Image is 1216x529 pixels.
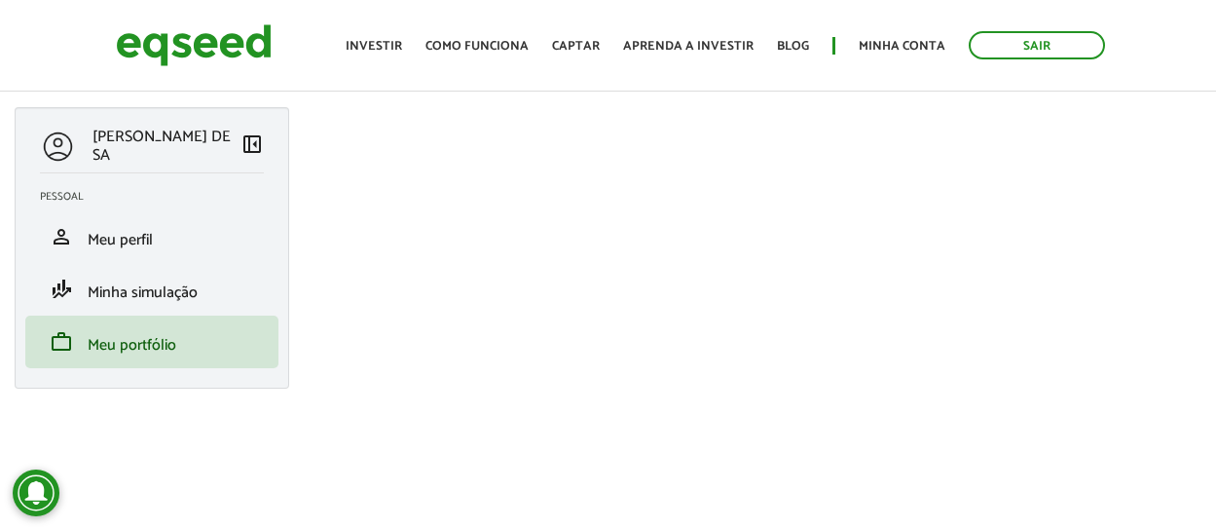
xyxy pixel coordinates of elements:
a: workMeu portfólio [40,330,264,354]
li: Meu perfil [25,210,278,263]
p: [PERSON_NAME] DE SA [92,128,240,165]
a: finance_modeMinha simulação [40,278,264,301]
span: person [50,225,73,248]
a: Minha conta [859,40,945,53]
a: Captar [552,40,600,53]
a: Aprenda a investir [623,40,754,53]
span: finance_mode [50,278,73,301]
a: Como funciona [425,40,529,53]
a: Investir [346,40,402,53]
span: Minha simulação [88,280,198,306]
span: Meu portfólio [88,332,176,359]
a: Blog [777,40,809,53]
h2: Pessoal [40,191,278,203]
a: Sair [969,31,1105,59]
img: EqSeed [116,19,272,71]
span: left_panel_close [240,132,264,156]
a: personMeu perfil [40,225,264,248]
span: work [50,330,73,354]
li: Minha simulação [25,263,278,316]
span: Meu perfil [88,227,153,253]
li: Meu portfólio [25,316,278,368]
a: Colapsar menu [240,132,264,160]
